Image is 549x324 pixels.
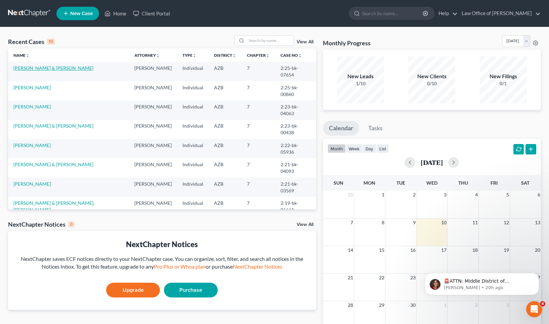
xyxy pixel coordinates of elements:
span: 18 [472,246,478,254]
td: AZB [209,100,242,120]
td: 2:23-bk-00438 [275,120,316,139]
td: 2:22-bk-05936 [275,139,316,158]
a: Case Nounfold_more [281,53,302,58]
td: Individual [177,81,209,100]
i: unfold_more [232,54,236,58]
span: 1 [381,191,385,199]
span: 3 [443,191,447,199]
td: 2:21-bk-04093 [275,158,316,177]
div: 0 [68,221,74,227]
a: Nameunfold_more [13,53,30,58]
td: [PERSON_NAME] [129,120,177,139]
span: 6 [537,191,541,199]
span: 31 [347,191,354,199]
span: 4 [474,191,478,199]
td: AZB [209,178,242,197]
span: 20 [534,246,541,254]
a: Home [101,7,130,19]
span: 7 [350,219,354,227]
div: New Leads [337,73,384,80]
div: 1/10 [337,80,384,87]
span: 29 [378,301,385,309]
a: View All [297,40,313,44]
a: Upgrade [106,283,160,297]
td: 7 [242,81,275,100]
span: 19 [503,246,510,254]
a: [PERSON_NAME] [13,85,51,90]
td: Individual [177,62,209,81]
span: Sun [334,180,343,186]
div: NextChapter Notices [8,220,74,228]
a: NextChapter Notices [233,263,282,270]
span: 21 [347,274,354,282]
input: Search by name... [247,36,294,45]
a: Pro Plus or Whoa plan [154,263,206,270]
td: 2:23-bk-04063 [275,100,316,120]
div: NextChapter Notices [13,239,311,249]
span: Mon [364,180,375,186]
span: New Case [70,11,93,16]
button: week [346,144,363,153]
span: 2 [412,191,416,199]
td: AZB [209,197,242,216]
td: [PERSON_NAME] [129,158,177,177]
td: AZB [209,62,242,81]
td: 7 [242,139,275,158]
td: 7 [242,62,275,81]
td: Individual [177,197,209,216]
button: list [376,144,389,153]
a: [PERSON_NAME] [13,181,51,187]
a: View All [297,222,313,227]
i: unfold_more [266,54,270,58]
td: [PERSON_NAME] [129,178,177,197]
a: Attorneyunfold_more [134,53,160,58]
td: 7 [242,120,275,139]
i: unfold_more [298,54,302,58]
a: Purchase [164,283,218,297]
a: Help [435,7,458,19]
td: Individual [177,100,209,120]
td: Individual [177,178,209,197]
a: Law Office of [PERSON_NAME] [458,7,541,19]
span: 14 [347,246,354,254]
div: 0/10 [408,80,455,87]
span: 16 [410,246,416,254]
span: 9 [412,219,416,227]
div: New Clients [408,73,455,80]
a: Districtunfold_more [214,53,236,58]
h3: Monthly Progress [323,39,371,47]
span: 28 [347,301,354,309]
td: [PERSON_NAME] [129,139,177,158]
a: [PERSON_NAME] [13,142,51,148]
button: day [363,144,376,153]
div: 0/1 [480,80,527,87]
div: NextChapter saves ECF notices directly to your NextChapter case. You can organize, sort, filter, ... [13,255,311,271]
iframe: Intercom notifications message [415,259,549,306]
i: unfold_more [193,54,197,58]
input: Search by name... [362,7,424,19]
a: [PERSON_NAME] & [PERSON_NAME] [13,123,93,129]
td: Individual [177,158,209,177]
span: 5 [506,191,510,199]
span: 23 [410,274,416,282]
div: New Filings [480,73,527,80]
span: Sat [521,180,530,186]
a: Chapterunfold_more [247,53,270,58]
span: Wed [426,180,437,186]
a: [PERSON_NAME] & [PERSON_NAME] [13,65,93,71]
td: 2:25-bk-07654 [275,62,316,81]
td: 7 [242,100,275,120]
span: 22 [378,274,385,282]
span: 10 [440,219,447,227]
iframe: Intercom live chat [526,301,542,317]
span: 11 [472,219,478,227]
span: 30 [410,301,416,309]
td: 7 [242,178,275,197]
td: [PERSON_NAME] [129,197,177,216]
span: 4 [540,301,545,307]
td: 7 [242,158,275,177]
td: AZB [209,120,242,139]
td: Individual [177,120,209,139]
